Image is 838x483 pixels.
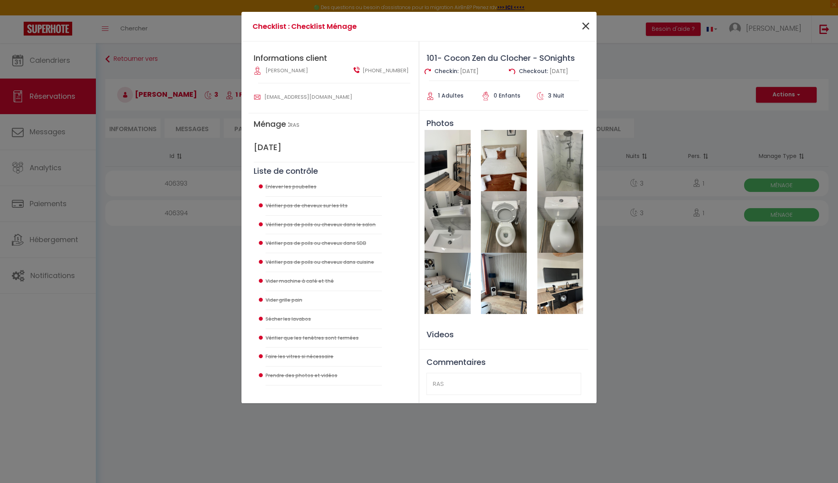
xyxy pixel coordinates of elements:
h3: Videos [419,330,588,339]
li: Faire les vitres si nécessaire [266,348,382,366]
img: user [254,94,260,100]
li: Enlever les poubelles [266,178,382,197]
h4: Checklist : Checklist Ménage [253,21,468,32]
span: Checkout: [519,67,548,75]
img: check in [425,68,431,75]
span: Checkin: [434,67,458,75]
span: RAS [290,121,299,129]
h4: Ménage : [254,119,415,129]
span: [PHONE_NUMBER] [363,67,409,75]
h2: Informations client [254,53,415,63]
li: Vérifier pas de poils ou cheveux dans SDB [266,234,382,253]
span: [EMAIL_ADDRESS][DOMAIN_NAME] [264,93,352,101]
li: Vérifier pas de poils ou cheveux dans le salon [266,216,382,235]
li: Vérifier pas de cheveux sur les lits [266,197,382,216]
h2: [DATE] [254,143,415,152]
h3: Commentaires [426,357,581,367]
li: Vérifier que les fenêtres sont fermées [266,329,382,348]
img: user [354,67,360,73]
span: 3 Nuit [548,92,564,100]
button: Close [581,18,591,35]
div: RAS [426,373,581,395]
h3: 101- Cocon Zen du Clocher - SOnights [419,53,588,63]
span: [DATE] [460,67,479,75]
span: [DATE] [550,67,568,75]
img: check out [509,68,515,75]
li: Vider machine à café et thé [266,272,382,291]
h3: Photos [419,118,588,128]
span: [PERSON_NAME] [266,67,308,74]
span: 0 Enfants [494,92,520,100]
li: Vider grille pain [266,291,382,310]
span: × [581,15,591,38]
li: Prendre des photos et vidéos [266,366,382,385]
span: 1 Adultes [438,92,464,100]
li: Sécher les lavabos [266,310,382,329]
h3: Liste de contrôle [254,166,415,176]
li: Vérifier pas de poils ou cheveux dans cuisine [266,253,382,272]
